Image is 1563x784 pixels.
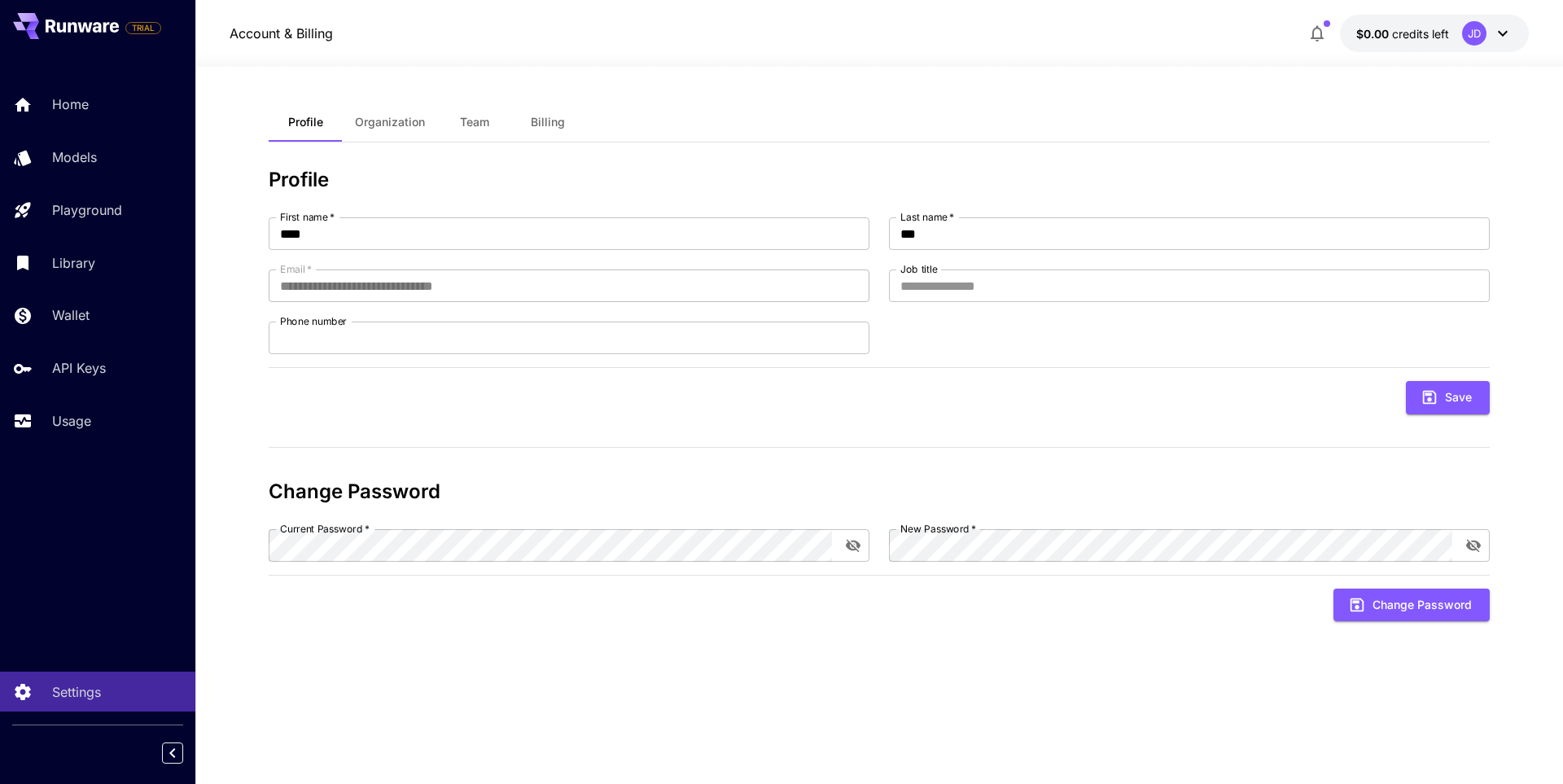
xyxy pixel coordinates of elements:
p: Settings [52,682,101,702]
button: Change Password [1333,589,1490,622]
button: $0.00JD [1340,15,1529,52]
h3: Profile [269,169,1490,191]
button: toggle password visibility [838,531,868,560]
div: Collapse sidebar [174,738,195,768]
span: Profile [288,115,323,129]
p: Models [52,147,97,167]
p: API Keys [52,358,106,378]
h3: Change Password [269,480,1490,503]
span: Team [460,115,489,129]
span: credits left [1392,27,1449,41]
label: Phone number [280,314,347,328]
button: toggle password visibility [1459,531,1488,560]
a: Account & Billing [230,24,333,43]
span: Organization [355,115,425,129]
div: $0.00 [1356,25,1449,42]
label: New Password [900,522,976,536]
label: First name [280,210,335,224]
p: Home [52,94,89,114]
button: Collapse sidebar [162,742,183,764]
label: Job title [900,262,938,276]
label: Current Password [280,522,370,536]
label: Last name [900,210,954,224]
span: TRIAL [126,22,160,34]
nav: breadcrumb [230,24,333,43]
p: Library [52,253,95,273]
label: Email [280,262,312,276]
span: $0.00 [1356,27,1392,41]
span: Billing [531,115,565,129]
span: Add your payment card to enable full platform functionality. [125,18,161,37]
p: Wallet [52,305,90,325]
div: JD [1462,21,1486,46]
button: Save [1406,381,1490,414]
p: Usage [52,411,91,431]
p: Playground [52,200,122,220]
